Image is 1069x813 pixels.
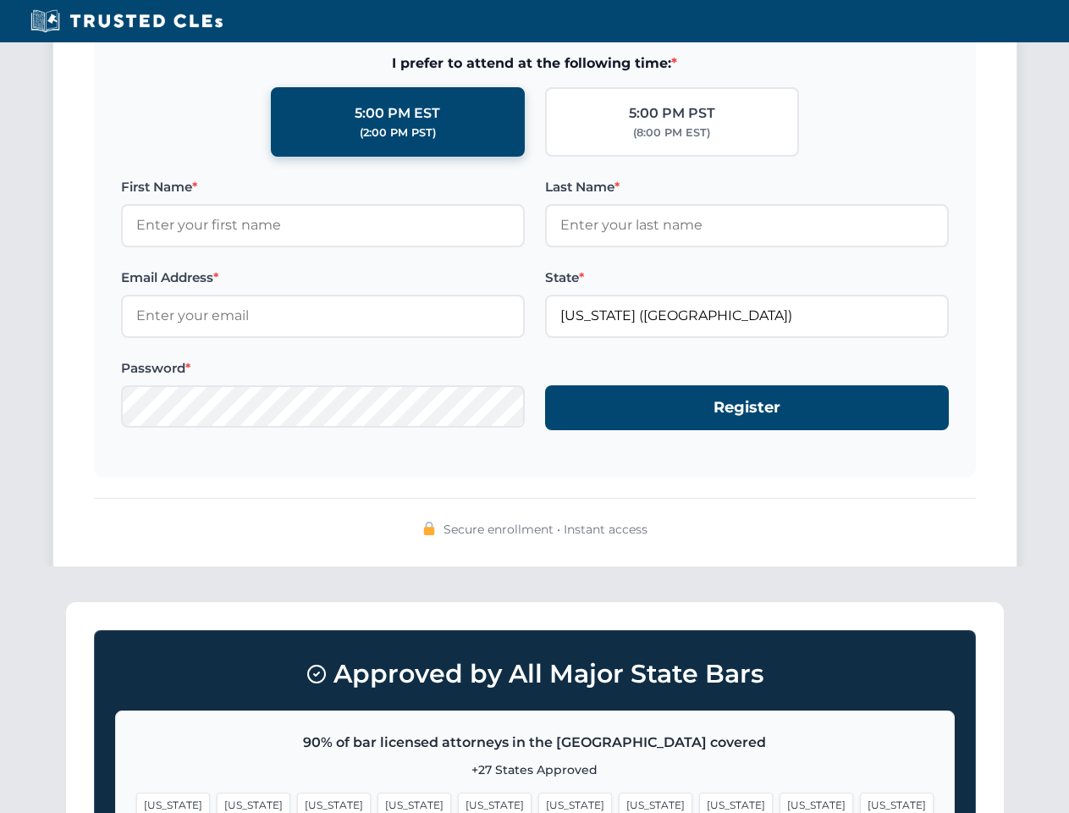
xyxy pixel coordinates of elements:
[545,385,949,430] button: Register
[136,732,934,754] p: 90% of bar licensed attorneys in the [GEOGRAPHIC_DATA] covered
[444,520,647,539] span: Secure enrollment • Instant access
[121,53,949,75] span: I prefer to attend at the following time:
[25,8,228,34] img: Trusted CLEs
[355,102,440,124] div: 5:00 PM EST
[121,268,525,288] label: Email Address
[121,295,525,337] input: Enter your email
[633,124,710,141] div: (8:00 PM EST)
[115,651,955,697] h3: Approved by All Major State Bars
[545,177,949,197] label: Last Name
[121,204,525,246] input: Enter your first name
[121,177,525,197] label: First Name
[422,522,436,535] img: 🔒
[545,204,949,246] input: Enter your last name
[360,124,436,141] div: (2:00 PM PST)
[121,358,525,379] label: Password
[545,268,949,288] label: State
[136,760,934,779] p: +27 States Approved
[629,102,715,124] div: 5:00 PM PST
[545,295,949,337] input: Florida (FL)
